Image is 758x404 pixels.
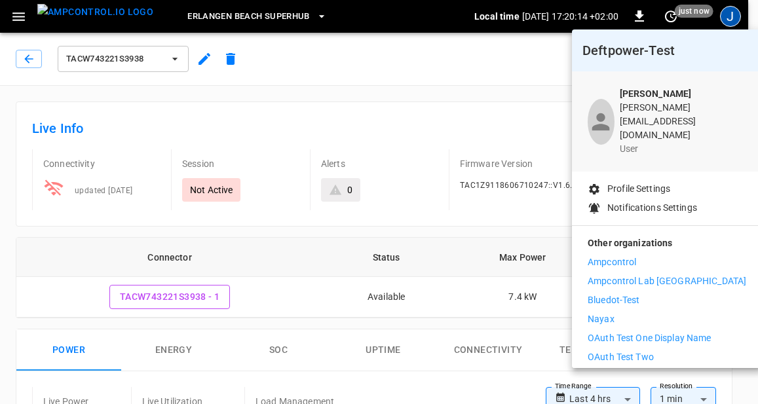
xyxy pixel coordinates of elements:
[620,101,747,142] p: [PERSON_NAME][EMAIL_ADDRESS][DOMAIN_NAME]
[588,274,746,288] p: Ampcontrol Lab [GEOGRAPHIC_DATA]
[588,350,654,364] p: OAuth Test Two
[588,236,746,255] p: Other organizations
[607,182,670,196] p: Profile Settings
[588,293,640,307] p: Bluedot-Test
[588,312,615,326] p: Nayax
[620,142,747,156] p: user
[588,99,615,145] div: profile-icon
[582,40,751,61] h6: Deftpower-Test
[588,331,711,345] p: OAuth Test One Display Name
[620,88,692,99] b: [PERSON_NAME]
[607,201,697,215] p: Notifications Settings
[588,255,636,269] p: Ampcontrol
